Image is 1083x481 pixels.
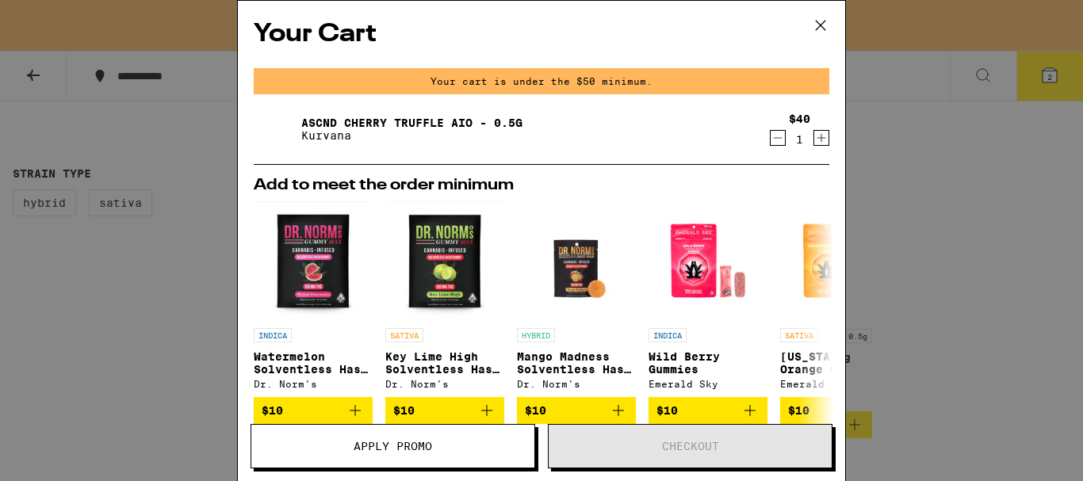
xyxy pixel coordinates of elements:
button: Add to bag [254,397,373,424]
a: ASCND Cherry Truffle AIO - 0.5g [301,116,522,129]
div: $40 [789,113,810,125]
span: Apply Promo [354,441,432,452]
div: Emerald Sky [780,379,899,389]
span: $10 [656,404,678,417]
span: Hi. Need any help? [10,11,114,24]
div: Dr. Norm's [385,379,504,389]
p: Key Lime High Solventless Hash Gummy [385,350,504,376]
button: Checkout [548,424,832,468]
div: Emerald Sky [649,379,767,389]
span: $10 [788,404,809,417]
a: Open page for Mango Madness Solventless Hash Gummy from Dr. Norm's [517,201,636,397]
div: Dr. Norm's [517,379,636,389]
h2: Your Cart [254,17,829,52]
p: Mango Madness Solventless Hash Gummy [517,350,636,376]
img: Emerald Sky - California Orange Gummies [780,201,899,320]
div: Your cart is under the $50 minimum. [254,68,829,94]
a: Open page for California Orange Gummies from Emerald Sky [780,201,899,397]
a: Open page for Wild Berry Gummies from Emerald Sky [649,201,767,397]
p: INDICA [254,328,292,342]
p: SATIVA [780,328,818,342]
a: Open page for Watermelon Solventless Hash Gummy from Dr. Norm's [254,201,373,397]
p: Watermelon Solventless Hash Gummy [254,350,373,376]
button: Apply Promo [251,424,535,468]
p: HYBRID [517,328,555,342]
button: Add to bag [780,397,899,424]
h2: Add to meet the order minimum [254,178,829,193]
p: Kurvana [301,129,522,142]
button: Increment [813,130,829,146]
span: $10 [393,404,415,417]
div: Dr. Norm's [254,379,373,389]
p: [US_STATE] Orange Gummies [780,350,899,376]
button: Add to bag [517,397,636,424]
span: $10 [262,404,283,417]
p: INDICA [649,328,687,342]
button: Add to bag [385,397,504,424]
img: Dr. Norm's - Watermelon Solventless Hash Gummy [256,201,371,320]
a: Open page for Key Lime High Solventless Hash Gummy from Dr. Norm's [385,201,504,397]
img: Dr. Norm's - Mango Madness Solventless Hash Gummy [517,201,636,320]
span: Checkout [662,441,719,452]
button: Decrement [770,130,786,146]
img: Emerald Sky - Wild Berry Gummies [649,201,767,320]
div: 1 [789,133,810,146]
p: Wild Berry Gummies [649,350,767,376]
p: SATIVA [385,328,423,342]
img: Dr. Norm's - Key Lime High Solventless Hash Gummy [388,201,503,320]
span: $10 [525,404,546,417]
button: Add to bag [649,397,767,424]
img: ASCND Cherry Truffle AIO - 0.5g [254,107,298,151]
